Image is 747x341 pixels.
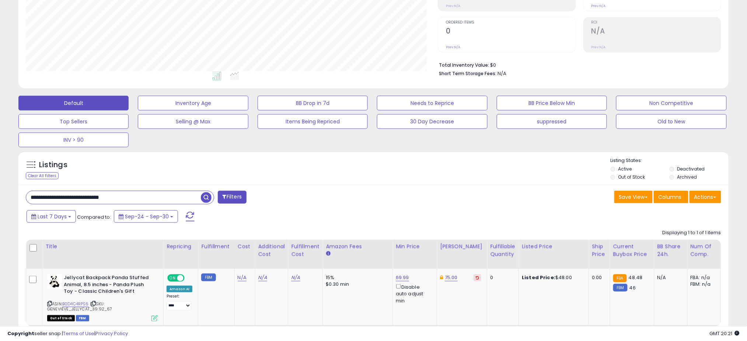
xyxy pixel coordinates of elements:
[677,174,697,180] label: Archived
[396,283,431,304] div: Disable auto adjust min
[591,27,721,37] h2: N/A
[498,70,506,77] span: N/A
[691,274,715,281] div: FBA: n/a
[125,213,169,220] span: Sep-24 - Sep-30
[614,191,653,203] button: Save View
[445,274,458,281] a: 75.00
[258,96,368,110] button: BB Drop in 7d
[326,243,390,250] div: Amazon Fees
[710,330,740,337] span: 2025-10-8 20:21 GMT
[167,286,192,292] div: Amazon AI
[497,96,607,110] button: BB Price Below Min
[291,243,320,258] div: Fulfillment Cost
[7,330,128,337] div: seller snap | |
[45,243,160,250] div: Title
[63,330,94,337] a: Terms of Use
[47,301,112,312] span: | SKU: GENEVIEVE_JELLYCAT_39.92_67
[616,114,726,129] button: Old to New
[201,243,231,250] div: Fulfillment
[326,281,387,288] div: $0.30 min
[18,96,129,110] button: Default
[138,96,248,110] button: Inventory Age
[629,274,643,281] span: 48.48
[446,21,575,25] span: Ordered Items
[690,191,721,203] button: Actions
[396,274,409,281] a: 69.99
[629,284,636,291] span: 46
[184,275,195,281] span: OFF
[64,274,153,297] b: Jellycat Backpack Panda Stuffed Animal, 8.5 inches - Panda Plush Toy - Classic Children's Gift
[497,114,607,129] button: suppressed
[490,243,516,258] div: Fulfillable Quantity
[396,243,434,250] div: Min Price
[218,191,247,204] button: Filters
[114,210,178,223] button: Sep-24 - Sep-30
[291,274,300,281] a: N/A
[47,274,62,289] img: 31BZojyXjAL._SL40_.jpg
[439,70,496,77] b: Short Term Storage Fees:
[446,4,460,8] small: Prev: N/A
[326,250,330,257] small: Amazon Fees.
[618,166,632,172] label: Active
[691,281,715,288] div: FBM: n/a
[38,213,67,220] span: Last 7 Days
[592,243,607,258] div: Ship Price
[258,243,285,258] div: Additional Cost
[613,274,627,282] small: FBA
[657,274,682,281] div: N/A
[616,96,726,110] button: Non Competitive
[657,243,684,258] div: BB Share 24h.
[654,191,688,203] button: Columns
[591,45,606,49] small: Prev: N/A
[138,114,248,129] button: Selling @ Max
[490,274,513,281] div: 0
[591,21,721,25] span: ROI
[7,330,34,337] strong: Copyright
[611,157,729,164] p: Listing States:
[26,172,59,179] div: Clear All Filters
[476,276,479,280] i: Revert to store-level Dynamic Max Price
[677,166,705,172] label: Deactivated
[168,275,177,281] span: ON
[618,174,645,180] label: Out of Stock
[522,243,586,250] div: Listed Price
[62,301,89,307] a: B0D4C4RPS6
[18,114,129,129] button: Top Sellers
[238,243,252,250] div: Cost
[18,133,129,147] button: INV > 90
[27,210,76,223] button: Last 7 Days
[663,229,721,236] div: Displaying 1 to 1 of 1 items
[659,193,682,201] span: Columns
[440,275,443,280] i: This overrides the store level Dynamic Max Price for this listing
[613,284,628,292] small: FBM
[47,315,75,321] span: All listings that are currently out of stock and unavailable for purchase on Amazon
[47,274,158,321] div: ASIN:
[439,60,716,69] li: $0
[77,214,111,221] span: Compared to:
[167,243,195,250] div: Repricing
[691,243,718,258] div: Num of Comp.
[613,243,651,258] div: Current Buybox Price
[238,274,247,281] a: N/A
[592,274,604,281] div: 0.00
[95,330,128,337] a: Privacy Policy
[377,96,487,110] button: Needs to Reprice
[522,274,583,281] div: $48.00
[326,274,387,281] div: 15%
[377,114,487,129] button: 30 Day Decrease
[591,4,606,8] small: Prev: N/A
[167,294,192,310] div: Preset:
[201,274,216,281] small: FBM
[39,160,67,170] h5: Listings
[258,114,368,129] button: Items Being Repriced
[446,27,575,37] h2: 0
[76,315,89,321] span: FBM
[522,274,555,281] b: Listed Price:
[446,45,460,49] small: Prev: N/A
[440,243,484,250] div: [PERSON_NAME]
[439,62,489,68] b: Total Inventory Value:
[258,274,267,281] a: N/A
